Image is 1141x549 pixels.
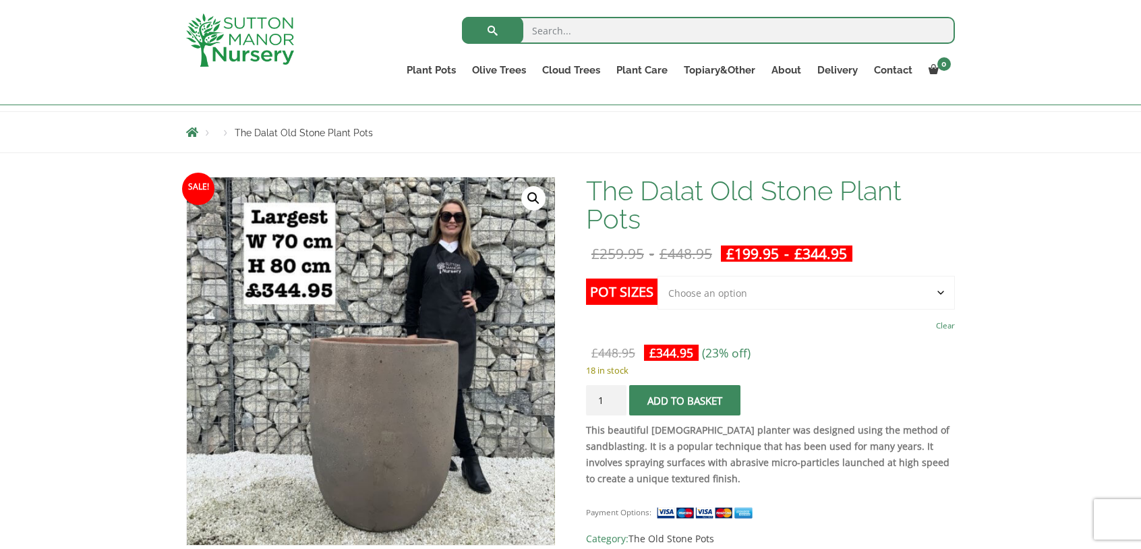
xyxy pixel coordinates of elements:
a: Contact [866,61,920,80]
a: Delivery [809,61,866,80]
a: Olive Trees [464,61,534,80]
bdi: 344.95 [794,244,847,263]
p: 18 in stock [586,362,955,378]
a: Topiary&Other [676,61,763,80]
a: Cloud Trees [534,61,608,80]
strong: This beautiful [DEMOGRAPHIC_DATA] planter was designed using the method of sandblasting. It is a ... [586,424,949,485]
span: The Dalat Old Stone Plant Pots [235,127,373,138]
span: 0 [937,57,951,71]
a: Plant Care [608,61,676,80]
small: Payment Options: [586,507,651,517]
span: Category: [586,531,955,547]
a: Plant Pots [399,61,464,80]
bdi: 259.95 [591,244,644,263]
span: £ [591,345,598,361]
button: Add to basket [629,385,740,415]
a: The Old Stone Pots [628,532,714,545]
a: 0 [920,61,955,80]
span: £ [649,345,656,361]
bdi: 448.95 [660,244,712,263]
label: Pot Sizes [586,279,657,305]
img: payment supported [656,506,757,520]
input: Product quantity [586,385,626,415]
bdi: 344.95 [649,345,693,361]
a: About [763,61,809,80]
a: Clear options [936,316,955,335]
ins: - [721,245,852,262]
nav: Breadcrumbs [186,127,955,138]
h1: The Dalat Old Stone Plant Pots [586,177,955,233]
input: Search... [462,17,955,44]
span: Sale! [182,173,214,205]
span: £ [794,244,802,263]
bdi: 448.95 [591,345,635,361]
span: £ [660,244,668,263]
del: - [586,245,718,262]
img: logo [186,13,294,67]
span: (23% off) [702,345,751,361]
a: View full-screen image gallery [521,186,546,210]
span: £ [726,244,734,263]
span: £ [591,244,599,263]
bdi: 199.95 [726,244,779,263]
